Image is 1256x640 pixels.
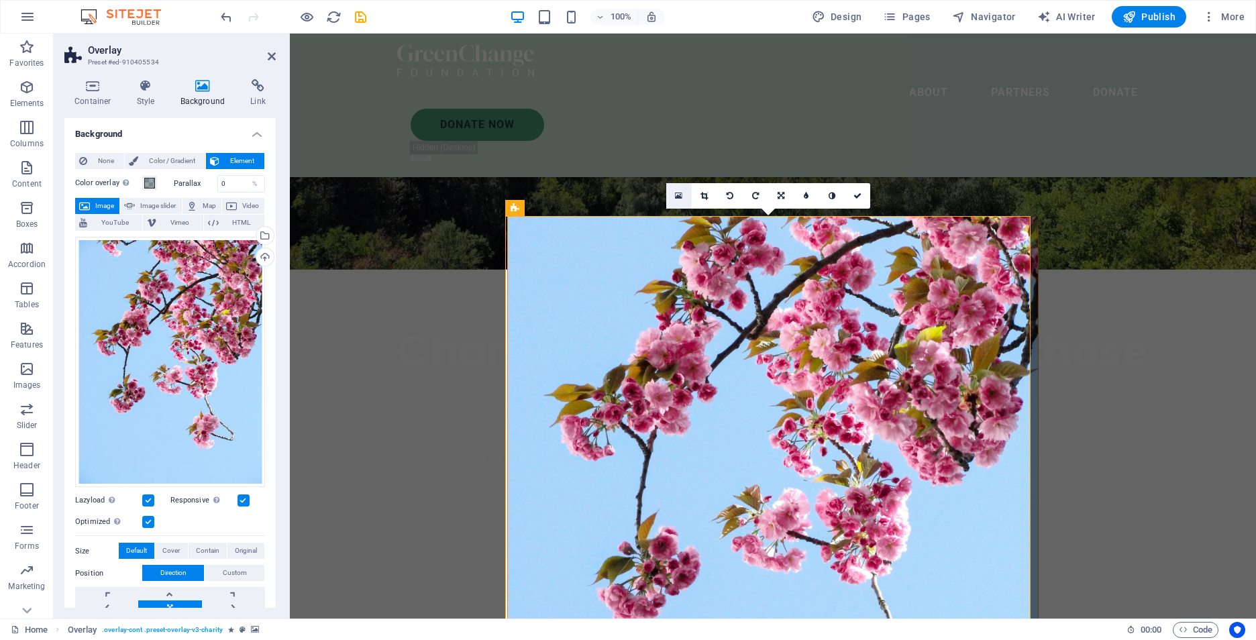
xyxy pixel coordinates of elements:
button: AI Writer [1032,6,1101,28]
a: Rotate left 90° [717,183,743,209]
h4: Background [170,79,241,107]
label: Size [75,543,119,559]
span: : [1150,625,1152,635]
p: Header [13,460,40,471]
button: Color / Gradient [125,153,205,169]
span: Image slider [139,198,177,214]
span: Navigator [952,10,1016,23]
button: Vimeo [143,215,203,231]
span: Color / Gradient [142,153,201,169]
i: Reload page [326,9,342,25]
div: % [246,176,264,192]
button: Custom [205,565,264,581]
p: Footer [15,500,39,511]
span: Cover [162,543,180,559]
button: Code [1173,622,1218,638]
button: Image slider [120,198,181,214]
button: Pages [878,6,935,28]
h6: 100% [611,9,632,25]
label: Optimized [75,514,142,530]
i: Save (Ctrl+S) [353,9,368,25]
h6: Session time [1127,622,1162,638]
i: Undo: Change image (Ctrl+Z) [219,9,234,25]
a: Change orientation [768,183,794,209]
span: Map [201,198,217,214]
i: Element contains an animation [228,626,234,633]
span: 00 00 [1141,622,1161,638]
label: Responsive [170,492,238,509]
button: Cover [155,543,187,559]
i: This element contains a background [251,626,259,633]
p: Columns [10,138,44,149]
button: Map [182,198,221,214]
button: Navigator [947,6,1021,28]
span: Design [812,10,862,23]
button: Publish [1112,6,1186,28]
a: Blur [794,183,819,209]
a: Confirm ( Ctrl ⏎ ) [845,183,870,209]
a: Click to cancel selection. Double-click to open Pages [11,622,48,638]
button: None [75,153,124,169]
button: More [1197,6,1250,28]
span: YouTube [91,215,138,231]
a: Greyscale [819,183,845,209]
label: Position [75,566,142,582]
a: Crop mode [692,183,717,209]
button: YouTube [75,215,142,231]
span: . overlay-cont .preset-overlay-v3-charity [102,622,223,638]
span: HTML [223,215,260,231]
span: Element [223,153,260,169]
img: Editor Logo [77,9,178,25]
h4: Background [64,118,276,142]
button: HTML [204,215,264,231]
p: Boxes [16,219,38,229]
nav: breadcrumb [68,622,260,638]
div: Design (Ctrl+Alt+Y) [806,6,868,28]
p: Favorites [9,58,44,68]
p: Marketing [8,581,45,592]
button: Element [206,153,264,169]
button: undo [218,9,234,25]
span: Custom [223,565,247,581]
button: Direction [142,565,204,581]
button: Design [806,6,868,28]
p: Images [13,380,41,390]
h3: Preset #ed-910405534 [88,56,249,68]
span: Direction [160,565,187,581]
button: Original [227,543,264,559]
span: AI Writer [1037,10,1096,23]
span: None [91,153,120,169]
label: Lazyload [75,492,142,509]
p: Features [11,339,43,350]
p: Forms [15,541,39,551]
button: Video [222,198,264,214]
span: Default [126,543,147,559]
span: Pages [883,10,930,23]
span: Original [235,543,257,559]
h4: Link [240,79,276,107]
button: 100% [590,9,638,25]
h4: Container [64,79,127,107]
span: Click to select. Double-click to edit [68,622,97,638]
span: Image [94,198,115,214]
button: Contain [189,543,227,559]
p: Accordion [8,259,46,270]
span: More [1202,10,1245,23]
h2: Overlay [88,44,276,56]
p: Elements [10,98,44,109]
i: On resize automatically adjust zoom level to fit chosen device. [645,11,658,23]
span: Vimeo [160,215,199,231]
div: beautiful-cherry-blossoms-in-full-bloom-on-a-clear-spring-day-with-a-vibrant-blue-sky-background-... [75,237,265,488]
span: Code [1179,622,1212,638]
button: Default [119,543,154,559]
span: Publish [1122,10,1175,23]
span: Video [241,198,260,214]
button: Usercentrics [1229,622,1245,638]
button: save [352,9,368,25]
label: Color overlay [75,175,142,191]
a: Select files from the file manager, stock photos, or upload file(s) [666,183,692,209]
button: reload [325,9,342,25]
i: This element is a customizable preset [240,626,246,633]
p: Content [12,178,42,189]
a: Rotate right 90° [743,183,768,209]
